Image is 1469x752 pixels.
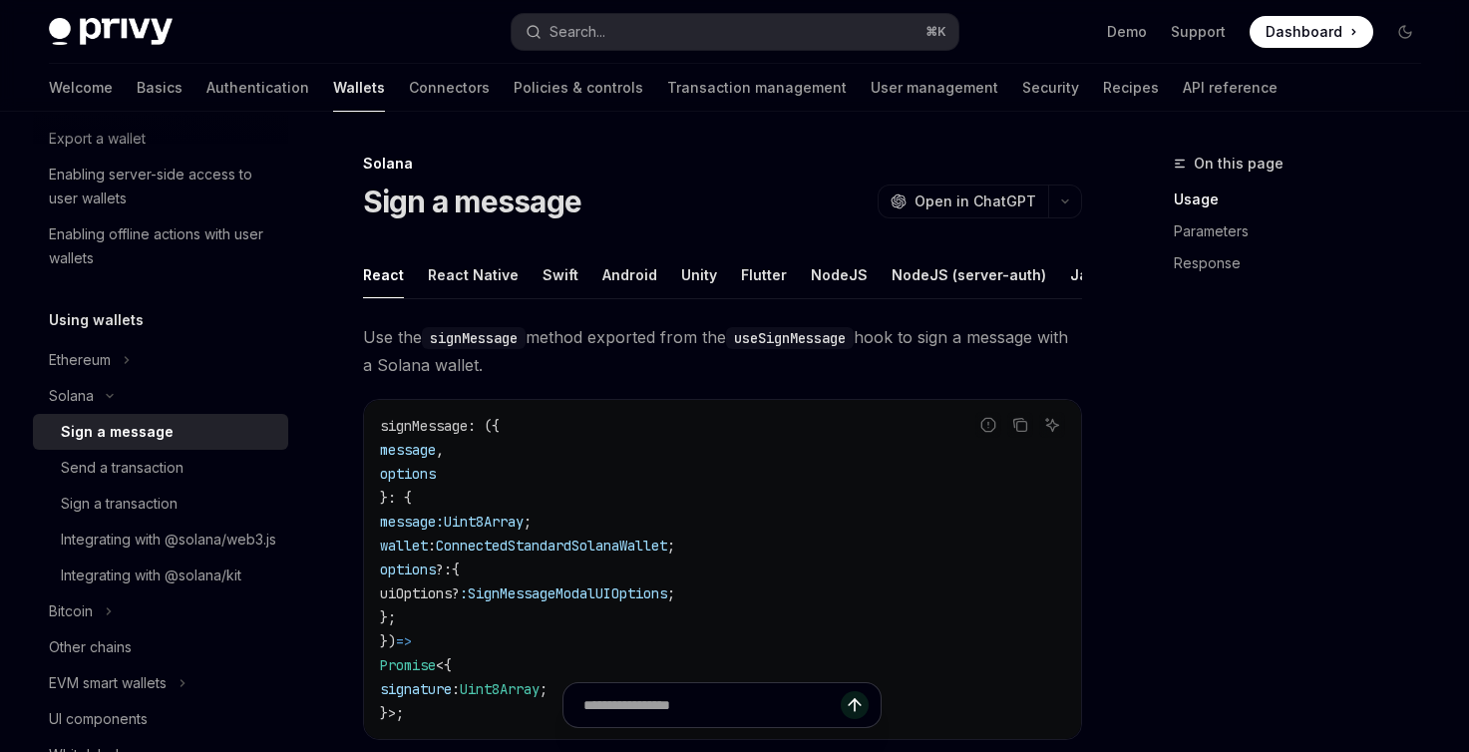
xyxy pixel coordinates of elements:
[49,599,93,623] div: Bitcoin
[422,327,526,349] code: signMessage
[33,378,288,414] button: Toggle Solana section
[1174,184,1437,215] a: Usage
[428,537,436,555] span: :
[33,450,288,486] a: Send a transaction
[1389,16,1421,48] button: Toggle dark mode
[468,417,500,435] span: : ({
[49,163,276,210] div: Enabling server-side access to user wallets
[380,465,436,483] span: options
[380,561,436,578] span: options
[468,584,667,602] span: SignMessageModalUIOptions
[380,417,468,435] span: signMessage
[33,216,288,276] a: Enabling offline actions with user wallets
[380,584,460,602] span: uiOptions?
[33,522,288,558] a: Integrating with @solana/web3.js
[512,14,958,50] button: Open search
[1022,64,1079,112] a: Security
[436,537,667,555] span: ConnectedStandardSolanaWallet
[452,561,460,578] span: {
[380,632,396,650] span: })
[1007,412,1033,438] button: Copy the contents from the code block
[33,342,288,378] button: Toggle Ethereum section
[543,251,578,298] button: Swift
[811,251,868,298] button: NodeJS
[380,513,444,531] span: message:
[137,64,183,112] a: Basics
[49,635,132,659] div: Other chains
[444,513,524,531] span: Uint8Array
[1107,22,1147,42] a: Demo
[428,251,519,298] button: React Native
[925,24,946,40] span: ⌘ K
[206,64,309,112] a: Authentication
[49,308,144,332] h5: Using wallets
[1266,22,1342,42] span: Dashboard
[871,64,998,112] a: User management
[841,691,869,719] button: Send message
[667,584,675,602] span: ;
[975,412,1001,438] button: Report incorrect code
[667,64,847,112] a: Transaction management
[1070,251,1105,298] button: Java
[380,441,436,459] span: message
[33,629,288,665] a: Other chains
[667,537,675,555] span: ;
[878,185,1048,218] button: Open in ChatGPT
[333,64,385,112] a: Wallets
[524,513,532,531] span: ;
[49,348,111,372] div: Ethereum
[436,561,452,578] span: ?:
[33,593,288,629] button: Toggle Bitcoin section
[380,608,396,626] span: };
[1194,152,1284,176] span: On this page
[363,154,1082,174] div: Solana
[363,251,404,298] button: React
[49,671,167,695] div: EVM smart wallets
[1174,247,1437,279] a: Response
[436,441,444,459] span: ,
[380,489,412,507] span: }: {
[33,157,288,216] a: Enabling server-side access to user wallets
[61,564,241,587] div: Integrating with @solana/kit
[726,327,854,349] code: useSignMessage
[49,18,173,46] img: dark logo
[61,420,174,444] div: Sign a message
[409,64,490,112] a: Connectors
[49,64,113,112] a: Welcome
[49,384,94,408] div: Solana
[1250,16,1373,48] a: Dashboard
[1183,64,1278,112] a: API reference
[583,683,841,727] input: Ask a question...
[1039,412,1065,438] button: Ask AI
[61,528,276,552] div: Integrating with @solana/web3.js
[49,707,148,731] div: UI components
[892,251,1046,298] button: NodeJS (server-auth)
[460,584,468,602] span: :
[33,558,288,593] a: Integrating with @solana/kit
[550,20,605,44] div: Search...
[363,184,582,219] h1: Sign a message
[741,251,787,298] button: Flutter
[33,414,288,450] a: Sign a message
[1174,215,1437,247] a: Parameters
[436,656,452,674] span: <{
[380,537,428,555] span: wallet
[602,251,657,298] button: Android
[915,191,1036,211] span: Open in ChatGPT
[1103,64,1159,112] a: Recipes
[33,665,288,701] button: Toggle EVM smart wallets section
[49,222,276,270] div: Enabling offline actions with user wallets
[1171,22,1226,42] a: Support
[61,492,178,516] div: Sign a transaction
[681,251,717,298] button: Unity
[514,64,643,112] a: Policies & controls
[33,486,288,522] a: Sign a transaction
[363,323,1082,379] span: Use the method exported from the hook to sign a message with a Solana wallet.
[380,656,436,674] span: Promise
[396,632,412,650] span: =>
[33,701,288,737] a: UI components
[61,456,184,480] div: Send a transaction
